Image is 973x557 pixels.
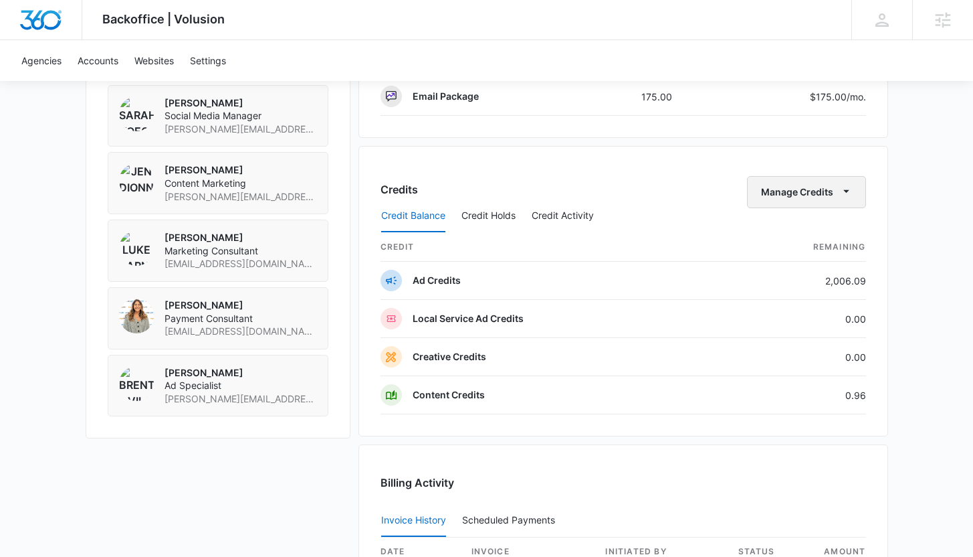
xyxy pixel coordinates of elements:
[165,177,317,190] span: Content Marketing
[803,90,866,104] p: $175.00
[165,325,317,338] span: [EMAIL_ADDRESS][DOMAIN_NAME]
[413,312,524,325] p: Local Service Ad Credits
[119,96,154,131] img: Sarah Voegtlin
[165,366,317,380] p: [PERSON_NAME]
[413,274,461,287] p: Ad Credits
[532,200,594,232] button: Credit Activity
[165,244,317,258] span: Marketing Consultant
[747,176,866,208] button: Manage Credits
[165,299,317,312] p: [PERSON_NAME]
[119,299,154,333] img: Sydney Hall
[165,231,317,244] p: [PERSON_NAME]
[119,163,154,198] img: Jen Dionne
[381,475,866,491] h3: Billing Activity
[724,300,866,338] td: 0.00
[847,91,866,102] span: /mo.
[724,376,866,414] td: 0.96
[165,392,317,406] span: [PERSON_NAME][EMAIL_ADDRESS][PERSON_NAME][DOMAIN_NAME]
[119,366,154,401] img: Brent Avila
[462,515,560,525] div: Scheduled Payments
[165,163,317,177] p: [PERSON_NAME]
[413,388,485,402] p: Content Credits
[381,181,418,197] h3: Credits
[165,257,317,270] span: [EMAIL_ADDRESS][DOMAIN_NAME]
[102,12,225,26] span: Backoffice | Volusion
[724,262,866,300] td: 2,006.09
[126,40,182,81] a: Websites
[119,231,154,266] img: Luke Barnes
[165,312,317,325] span: Payment Consultant
[182,40,234,81] a: Settings
[165,190,317,204] span: [PERSON_NAME][EMAIL_ADDRESS][PERSON_NAME][DOMAIN_NAME]
[724,338,866,376] td: 0.00
[165,379,317,392] span: Ad Specialist
[70,40,126,81] a: Accounts
[165,109,317,123] span: Social Media Manager
[13,40,70,81] a: Agencies
[413,350,486,364] p: Creative Credits
[381,200,445,232] button: Credit Balance
[631,78,728,116] td: 175.00
[165,96,317,110] p: [PERSON_NAME]
[165,123,317,136] span: [PERSON_NAME][EMAIL_ADDRESS][PERSON_NAME][DOMAIN_NAME]
[724,233,866,262] th: Remaining
[413,90,479,103] p: Email Package
[461,200,516,232] button: Credit Holds
[381,505,446,537] button: Invoice History
[381,233,724,262] th: credit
